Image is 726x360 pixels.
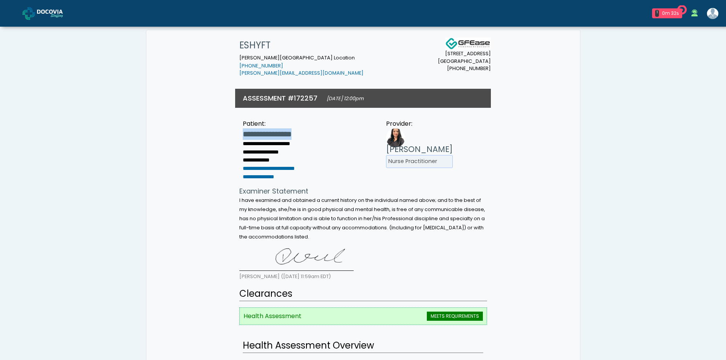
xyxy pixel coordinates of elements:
[239,54,364,77] small: [PERSON_NAME][GEOGRAPHIC_DATA] Location
[427,312,483,321] span: MEETS REQUIREMENTS
[6,3,29,26] button: Open LiveChat chat widget
[243,119,314,128] div: Patient:
[243,339,483,353] h2: Health Assessment Overview
[655,10,659,17] div: 1
[239,307,487,325] li: Health Assessment
[22,1,75,26] a: Docovia
[239,38,364,53] h1: ESHYFT
[707,8,718,19] img: Shakerra Crippen
[662,10,679,17] div: 0m 32s
[239,187,487,195] h4: Examiner Statement
[239,62,283,69] a: [PHONE_NUMBER]
[239,287,487,301] h2: Clearances
[37,10,75,17] img: Docovia
[647,5,687,21] a: 1 0m 32s
[386,144,453,155] h3: [PERSON_NAME]
[239,244,354,271] img: 7kLhXQAAAAGSURBVAMA9LQ9SRjZDdgAAAAASUVORK5CYII=
[239,70,364,76] a: [PERSON_NAME][EMAIL_ADDRESS][DOMAIN_NAME]
[386,155,453,168] li: Nurse Practitioner
[327,95,364,102] small: [DATE] 12:00pm
[22,7,35,20] img: Docovia
[438,50,491,72] small: [STREET_ADDRESS] [GEOGRAPHIC_DATA] [PHONE_NUMBER]
[243,93,317,103] h3: ASSESSMENT #172257
[445,38,491,50] img: Docovia Staffing Logo
[386,128,405,147] img: Provider image
[239,197,485,240] small: I have examined and obtained a current history on the individual named above; and to the best of ...
[386,119,453,128] div: Provider:
[239,273,331,280] small: [PERSON_NAME] ([DATE] 11:59am EDT)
